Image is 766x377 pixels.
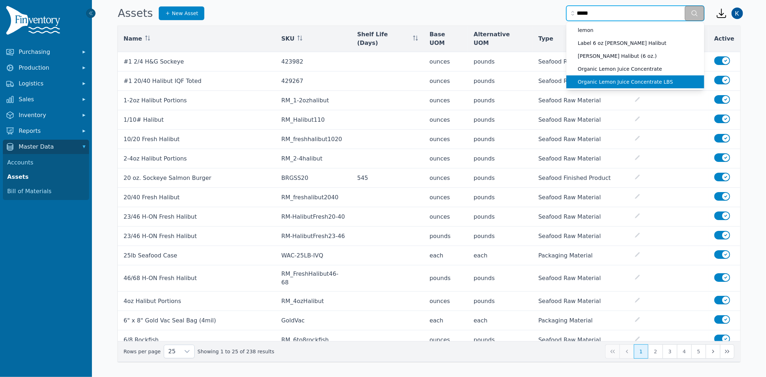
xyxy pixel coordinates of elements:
[118,188,275,207] td: 20/40 Fresh Halibut
[533,110,629,130] td: Seafood Raw Material
[533,292,629,311] td: Seafood Raw Material
[275,110,351,130] td: RM_Halibut110
[538,34,553,43] span: Type
[430,30,462,47] span: Base UOM
[468,149,533,168] td: pounds
[3,92,89,107] button: Sales
[275,130,351,149] td: RM_freshhalibut1020
[3,140,89,154] button: Master Data
[424,149,468,168] td: ounces
[19,127,76,135] span: Reports
[3,108,89,122] button: Inventory
[424,207,468,227] td: ounces
[118,265,275,292] td: 46/68 H-ON Fresh Halibut
[118,330,275,350] td: 6/8 Rockfish
[468,246,533,265] td: each
[468,130,533,149] td: pounds
[19,95,76,104] span: Sales
[533,71,629,91] td: Seafood Raw Material
[533,227,629,246] td: Seafood Raw Material
[533,52,629,71] td: Seafood Raw Material
[533,265,629,292] td: Seafood Raw Material
[706,344,720,359] button: Next Page
[533,330,629,350] td: Seafood Raw Material
[275,227,351,246] td: RM-HalibutFresh23-46
[677,344,691,359] button: Page 4
[159,6,204,20] a: New Asset
[275,149,351,168] td: RM_2-4halibut
[275,71,351,91] td: 429267
[720,344,734,359] button: Last Page
[468,71,533,91] td: pounds
[468,188,533,207] td: pounds
[3,124,89,138] button: Reports
[714,34,734,43] span: Active
[424,292,468,311] td: ounces
[468,110,533,130] td: pounds
[468,168,533,188] td: pounds
[275,168,351,188] td: BRGSS20
[3,61,89,75] button: Production
[164,345,180,358] span: Rows per page
[275,311,351,330] td: GoldVac
[3,45,89,59] button: Purchasing
[118,246,275,265] td: 25lb Seafood Case
[533,91,629,110] td: Seafood Raw Material
[533,188,629,207] td: Seafood Raw Material
[468,311,533,330] td: each
[118,110,275,130] td: 1/10# Halibut
[3,76,89,91] button: Logistics
[468,52,533,71] td: pounds
[468,292,533,311] td: pounds
[732,8,743,19] img: Kathleen Gray
[4,170,88,184] a: Assets
[124,34,142,43] span: Name
[118,52,275,71] td: #1 2/4 H&G Sockeye
[533,168,629,188] td: Seafood Finished Product
[533,149,629,168] td: Seafood Raw Material
[578,78,698,85] span: Organic Lemon Juice Concentrate LBS
[275,292,351,311] td: RM_4ozHalibut
[19,143,76,151] span: Master Data
[275,52,351,71] td: 423982
[118,91,275,110] td: 1-2oz Halibut Portions
[118,149,275,168] td: 2-4oz Halibut Portions
[468,265,533,292] td: pounds
[424,71,468,91] td: ounces
[118,7,153,20] h1: Assets
[533,246,629,265] td: Packaging Material
[691,344,706,359] button: Page 5
[118,130,275,149] td: 10/20 Fresh Halibut
[578,39,698,47] span: Label 6 oz [PERSON_NAME] Halibut
[634,344,648,359] button: Page 1
[424,168,468,188] td: ounces
[424,246,468,265] td: each
[4,155,88,170] a: Accounts
[533,311,629,330] td: Packaging Material
[468,330,533,350] td: pounds
[468,207,533,227] td: pounds
[275,91,351,110] td: RM_1-2ozhalibut
[198,348,274,355] span: Showing 1 to 25 of 238 results
[424,91,468,110] td: ounces
[578,27,691,34] span: lemon
[118,311,275,330] td: 6" x 8" Gold Vac Seal Bag (4mil)
[533,130,629,149] td: Seafood Raw Material
[275,330,351,350] td: RM_6to8rockfish
[6,6,63,38] img: Finventory
[468,91,533,110] td: pounds
[424,265,468,292] td: pounds
[118,207,275,227] td: 23/46 H-ON Fresh Halibut
[275,207,351,227] td: RM-HalibutFresh20-40
[19,48,76,56] span: Purchasing
[424,330,468,350] td: ounces
[468,227,533,246] td: pounds
[281,34,294,43] span: SKU
[275,265,351,292] td: RM_FreshHalibut46-68
[19,111,76,120] span: Inventory
[19,79,76,88] span: Logistics
[4,184,88,199] a: Bill of Materials
[533,207,629,227] td: Seafood Raw Material
[578,52,698,60] span: [PERSON_NAME] Halibut (6 oz.)
[424,188,468,207] td: ounces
